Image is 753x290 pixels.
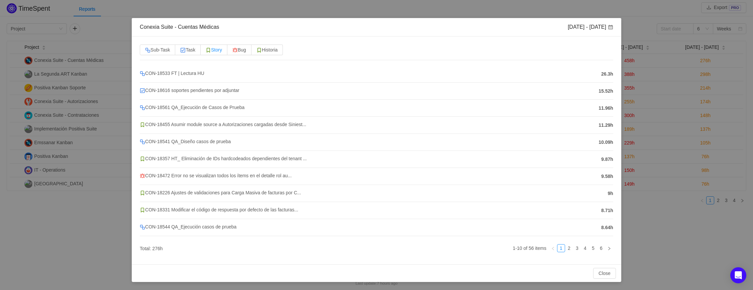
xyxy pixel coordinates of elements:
[180,47,186,53] img: 12388
[206,47,222,53] span: Story
[607,247,611,251] i: icon: right
[140,207,145,213] img: 12385
[256,47,278,53] span: Historia
[140,88,239,93] span: CON-18616 soportes pendientes por adjuntar
[568,23,613,31] div: [DATE] - [DATE]
[573,244,581,252] li: 3
[140,224,145,230] img: 12386
[581,245,589,252] a: 4
[573,245,581,252] a: 3
[180,47,195,53] span: Task
[140,156,145,162] img: 12385
[140,224,236,229] span: CON-18544 QA_Ejecución casos de prueba
[513,244,546,252] li: 1-10 of 56 items
[589,244,597,252] li: 5
[140,88,145,93] img: 12388
[140,105,145,110] img: 12386
[599,139,613,146] span: 10.09h
[140,71,145,76] img: 12386
[581,244,589,252] li: 4
[140,71,204,76] span: CON-18533 FT | Lectura HU
[549,244,557,252] li: Previous Page
[557,245,565,252] a: 1
[140,122,306,127] span: CON-18455 Asumir module source a Autorizaciones cargadas desde Siniest...
[601,224,613,231] span: 8.64h
[140,122,145,127] img: 12385
[232,47,246,53] span: Bug
[565,245,573,252] a: 2
[140,105,244,110] span: CON-18561 QA_Ejecución de Casos de Prueba
[140,23,219,31] div: Conexia Suite - Cuentas Médicas
[140,190,301,195] span: CON-18226 Ajustes de validaciones para Carga Masiva de facturas por C...
[605,244,613,252] li: Next Page
[601,173,613,180] span: 9.58h
[601,207,613,214] span: 8.71h
[593,268,616,279] button: Close
[140,207,298,212] span: CON-18331 Modificar el código de respuesta por defecto de las facturas...
[145,47,170,53] span: Sub-Task
[730,267,746,283] div: Open Intercom Messenger
[140,156,307,161] span: CON-18357 HT_ Eliminación de IDs hardcodeados dependientes del tenant ...
[232,47,238,53] img: 12373
[551,247,555,251] i: icon: left
[140,190,145,196] img: 12385
[597,244,605,252] li: 6
[589,245,597,252] a: 5
[565,244,573,252] li: 2
[601,156,613,163] span: 9.87h
[557,244,565,252] li: 1
[140,139,145,144] img: 12386
[256,47,262,53] img: 12385
[599,88,613,95] span: 15.52h
[140,246,163,251] span: Total: 276h
[145,47,150,53] img: 12386
[599,122,613,129] span: 11.29h
[140,139,231,144] span: CON-18541 QA_Diseño casos de prueba
[608,190,613,197] span: 9h
[140,173,292,178] span: CON-18472 Error no se visualizan todos los ítems en el detalle rol au...
[599,105,613,112] span: 11.96h
[140,173,145,179] img: 12373
[206,47,211,53] img: 12385
[601,71,613,78] span: 26.3h
[598,245,605,252] a: 6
